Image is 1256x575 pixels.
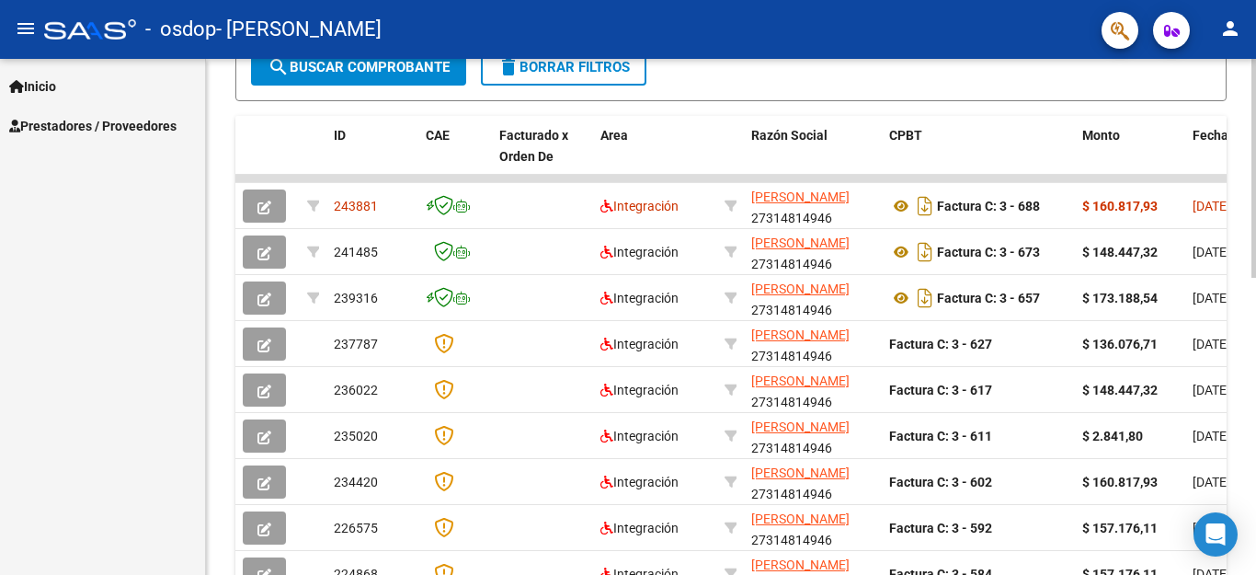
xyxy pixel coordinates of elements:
span: 234420 [334,475,378,489]
span: Area [600,128,628,143]
span: [DATE] [1193,245,1230,259]
span: Integración [600,383,679,397]
strong: Factura C: 3 - 627 [889,337,992,351]
span: [PERSON_NAME] [751,328,850,342]
datatable-header-cell: ID [326,116,418,197]
span: 239316 [334,291,378,305]
span: CAE [426,128,450,143]
strong: $ 160.817,93 [1082,199,1158,213]
span: [DATE] [1193,291,1230,305]
strong: Factura C: 3 - 611 [889,429,992,443]
button: Buscar Comprobante [251,49,466,86]
span: [DATE] [1193,429,1230,443]
strong: $ 136.076,71 [1082,337,1158,351]
span: [PERSON_NAME] [751,420,850,434]
span: Facturado x Orden De [499,128,568,164]
span: [PERSON_NAME] [751,558,850,572]
span: Razón Social [751,128,828,143]
datatable-header-cell: Area [593,116,717,197]
span: - [PERSON_NAME] [216,9,382,50]
strong: Factura C: 3 - 592 [889,521,992,535]
strong: $ 148.447,32 [1082,245,1158,259]
strong: Factura C: 3 - 673 [937,245,1040,259]
span: Monto [1082,128,1120,143]
div: 27314814946 [751,233,874,271]
span: 235020 [334,429,378,443]
span: ID [334,128,346,143]
span: [DATE] [1193,475,1230,489]
i: Descargar documento [913,191,937,221]
span: [DATE] [1193,383,1230,397]
span: 243881 [334,199,378,213]
i: Descargar documento [913,237,937,267]
span: 241485 [334,245,378,259]
span: Integración [600,245,679,259]
div: 27314814946 [751,417,874,455]
div: Open Intercom Messenger [1193,512,1238,557]
strong: Factura C: 3 - 688 [937,199,1040,213]
span: Integración [600,291,679,305]
span: Buscar Comprobante [268,59,450,75]
span: Integración [600,199,679,213]
span: [DATE] [1193,199,1230,213]
span: Integración [600,337,679,351]
mat-icon: search [268,56,290,78]
div: 27314814946 [751,187,874,225]
div: 27314814946 [751,463,874,501]
strong: Factura C: 3 - 602 [889,475,992,489]
span: Prestadores / Proveedores [9,116,177,136]
span: - osdop [145,9,216,50]
span: Integración [600,521,679,535]
strong: $ 160.817,93 [1082,475,1158,489]
span: [PERSON_NAME] [751,512,850,526]
mat-icon: person [1219,17,1241,40]
span: 226575 [334,521,378,535]
span: 236022 [334,383,378,397]
span: CPBT [889,128,922,143]
strong: $ 157.176,11 [1082,521,1158,535]
button: Borrar Filtros [481,49,646,86]
div: 27314814946 [751,371,874,409]
datatable-header-cell: Monto [1075,116,1185,197]
strong: $ 2.841,80 [1082,429,1143,443]
datatable-header-cell: CPBT [882,116,1075,197]
datatable-header-cell: CAE [418,116,492,197]
strong: Factura C: 3 - 657 [937,291,1040,305]
datatable-header-cell: Razón Social [744,116,882,197]
span: 237787 [334,337,378,351]
span: Borrar Filtros [497,59,630,75]
div: 27314814946 [751,325,874,363]
i: Descargar documento [913,283,937,313]
span: [PERSON_NAME] [751,236,850,250]
strong: $ 148.447,32 [1082,383,1158,397]
span: [PERSON_NAME] [751,466,850,480]
mat-icon: delete [497,56,520,78]
span: [DATE] [1193,521,1230,535]
datatable-header-cell: Facturado x Orden De [492,116,593,197]
span: [DATE] [1193,337,1230,351]
mat-icon: menu [15,17,37,40]
span: [PERSON_NAME] [751,190,850,204]
strong: $ 173.188,54 [1082,291,1158,305]
span: Inicio [9,76,56,97]
span: [PERSON_NAME] [751,374,850,388]
strong: Factura C: 3 - 617 [889,383,992,397]
div: 27314814946 [751,509,874,547]
span: Integración [600,429,679,443]
div: 27314814946 [751,279,874,317]
span: [PERSON_NAME] [751,282,850,296]
span: Integración [600,475,679,489]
